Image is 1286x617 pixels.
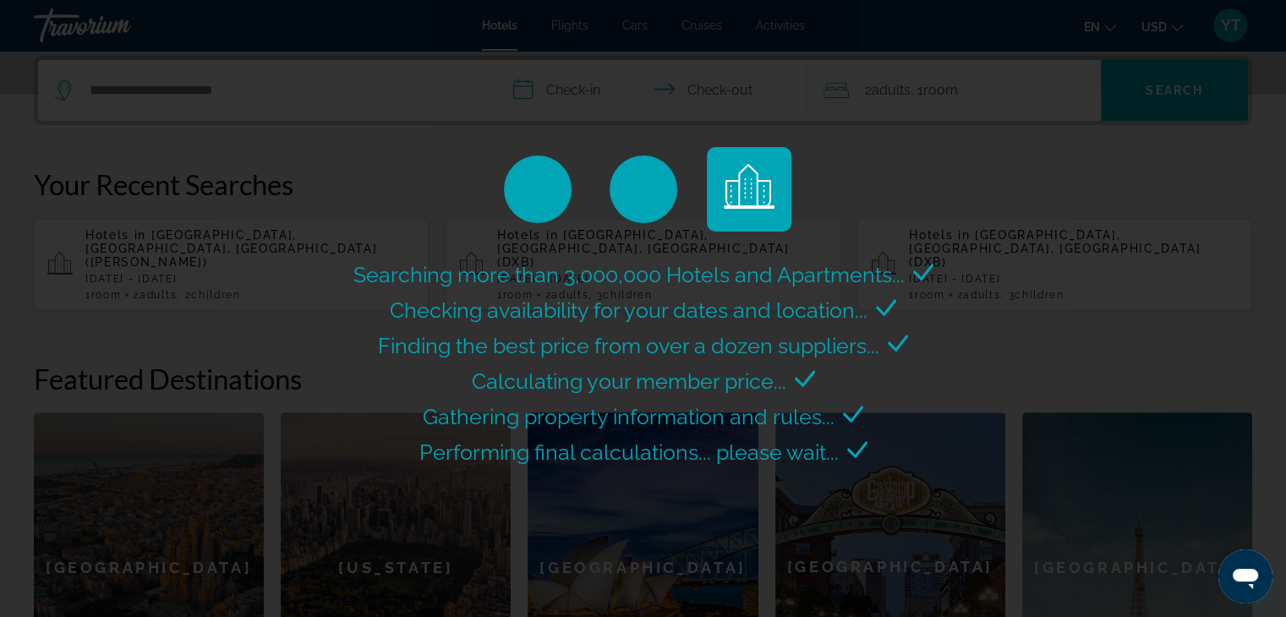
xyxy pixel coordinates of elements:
[419,440,839,465] span: Performing final calculations... please wait...
[472,369,786,394] span: Calculating your member price...
[378,333,879,358] span: Finding the best price from over a dozen suppliers...
[1218,549,1272,603] iframe: Кнопка запуска окна обмена сообщениями
[423,404,835,429] span: Gathering property information and rules...
[390,298,867,323] span: Checking availability for your dates and location...
[353,262,905,287] span: Searching more than 3,000,000 Hotels and Apartments...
